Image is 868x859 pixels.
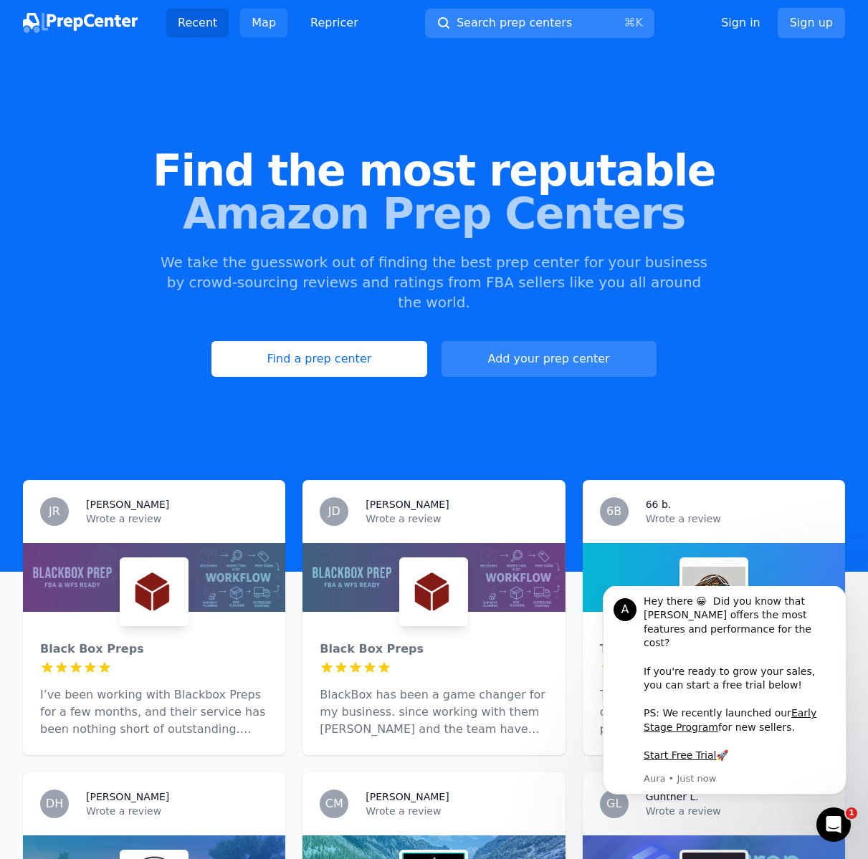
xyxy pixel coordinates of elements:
div: Profile image for Aura [32,12,55,35]
h3: [PERSON_NAME] [86,497,169,512]
p: Message from Aura, sent Just now [62,186,254,199]
span: JD [328,506,340,517]
p: Wrote a review [86,804,268,818]
a: Recent [166,9,229,37]
h3: 66 b. [646,497,672,512]
a: JR[PERSON_NAME]Wrote a reviewBlack Box PrepsBlack Box PrepsI’ve been working with Blackbox Preps ... [23,480,285,755]
div: Black Box Preps [40,640,268,658]
span: GL [606,798,621,810]
p: I’ve been working with Blackbox Preps for a few months, and their service has been nothing short ... [40,686,268,738]
div: Black Box Preps [320,640,548,658]
a: Map [240,9,287,37]
button: Search prep centers⌘K [425,9,654,38]
iframe: Intercom notifications message [581,586,868,803]
iframe: Intercom live chat [816,807,851,842]
a: Sign in [721,14,760,32]
span: Search prep centers [457,14,572,32]
h3: [PERSON_NAME] [86,790,169,804]
p: Wrote a review [86,512,268,526]
a: Repricer [299,9,370,37]
img: PrepCenter [23,13,138,33]
p: Wrote a review [366,512,548,526]
p: We take the guesswork out of finding the best prep center for your business by crowd-sourcing rev... [159,252,710,312]
span: Find the most reputable [23,149,845,192]
kbd: K [635,16,643,29]
a: Start Free Trial [62,163,135,175]
a: 6B66 b.Wrote a reviewTimberhouse Delivery LimitedTimberhouse Delivery LimitedThe folks at [GEOGRA... [583,480,845,755]
a: Find a prep center [211,341,426,377]
kbd: ⌘ [624,16,635,29]
p: Wrote a review [646,804,828,818]
div: Hey there 😀 Did you know that [PERSON_NAME] offers the most features and performance for the cost... [62,9,254,177]
p: BlackBox has been a game changer for my business. since working with them [PERSON_NAME] and the t... [320,686,548,738]
a: JD[PERSON_NAME]Wrote a reviewBlack Box PrepsBlack Box PrepsBlackBox has been a game changer for m... [302,480,565,755]
span: CM [325,798,343,810]
h3: [PERSON_NAME] [366,497,449,512]
div: Message content [62,9,254,184]
h3: [PERSON_NAME] [366,790,449,804]
a: Sign up [778,8,845,38]
b: 🚀 [135,163,147,175]
span: Amazon Prep Centers [23,192,845,235]
a: Add your prep center [442,341,657,377]
img: Black Box Preps [123,560,186,623]
span: 1 [846,807,857,819]
p: Wrote a review [366,804,548,818]
p: Wrote a review [646,512,828,526]
span: 6B [606,506,621,517]
img: Timberhouse Delivery Limited [682,560,745,623]
span: JR [49,506,60,517]
img: Black Box Preps [402,560,465,623]
span: DH [46,798,63,810]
